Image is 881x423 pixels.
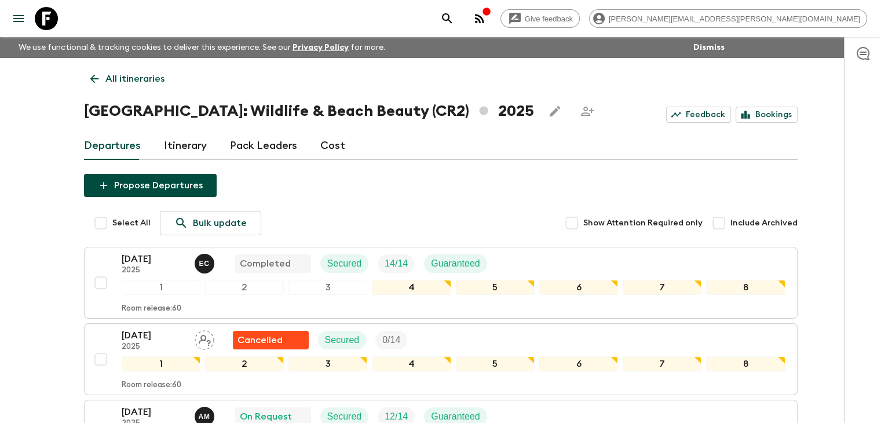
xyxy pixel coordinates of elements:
div: 8 [706,356,785,371]
div: Secured [320,254,369,273]
a: Bulk update [160,211,261,235]
a: Bookings [736,107,798,123]
p: [DATE] [122,252,185,266]
a: Give feedback [500,9,580,28]
div: 8 [706,280,785,295]
a: Cost [320,132,345,160]
p: 0 / 14 [382,333,400,347]
p: Secured [325,333,360,347]
p: We use functional & tracking cookies to deliver this experience. See our for more. [14,37,390,58]
div: Trip Fill [378,254,415,273]
span: Allan Morales [195,410,217,420]
div: 1 [122,280,200,295]
div: 7 [623,356,701,371]
button: [DATE]2025Eduardo Caravaca CompletedSecuredTrip FillGuaranteed12345678Room release:60 [84,247,798,319]
p: 14 / 14 [385,257,408,271]
span: [PERSON_NAME][EMAIL_ADDRESS][PERSON_NAME][DOMAIN_NAME] [602,14,867,23]
a: Privacy Policy [293,43,349,52]
button: Dismiss [690,39,728,56]
span: Share this itinerary [576,100,599,123]
div: 4 [372,280,451,295]
a: Pack Leaders [230,132,297,160]
span: Show Attention Required only [583,217,703,229]
p: Completed [240,257,291,271]
div: 7 [623,280,701,295]
p: Room release: 60 [122,304,181,313]
button: Propose Departures [84,174,217,197]
p: [DATE] [122,405,185,419]
h1: [GEOGRAPHIC_DATA]: Wildlife & Beach Beauty (CR2) 2025 [84,100,534,123]
div: 5 [456,280,535,295]
div: Secured [318,331,367,349]
a: Itinerary [164,132,207,160]
div: Flash Pack cancellation [233,331,309,349]
div: 6 [539,356,618,371]
button: [DATE]2025Assign pack leaderFlash Pack cancellationSecuredTrip Fill12345678Room release:60 [84,323,798,395]
p: Cancelled [237,333,283,347]
div: 2 [205,356,284,371]
p: Guaranteed [431,257,480,271]
div: 4 [372,356,451,371]
span: Give feedback [518,14,579,23]
a: Feedback [666,107,731,123]
div: 6 [539,280,618,295]
p: A M [199,412,210,421]
button: Edit this itinerary [543,100,566,123]
p: 2025 [122,342,185,352]
div: 2 [205,280,284,295]
div: 3 [288,356,367,371]
span: Select All [112,217,151,229]
a: Departures [84,132,141,160]
p: Secured [327,257,362,271]
p: 2025 [122,266,185,275]
button: menu [7,7,30,30]
p: Bulk update [193,216,247,230]
div: 1 [122,356,200,371]
span: Eduardo Caravaca [195,257,217,267]
div: [PERSON_NAME][EMAIL_ADDRESS][PERSON_NAME][DOMAIN_NAME] [589,9,867,28]
span: Assign pack leader [195,334,214,343]
div: 3 [288,280,367,295]
p: [DATE] [122,329,185,342]
div: Trip Fill [375,331,407,349]
div: 5 [456,356,535,371]
button: search adventures [436,7,459,30]
p: All itineraries [105,72,164,86]
a: All itineraries [84,67,171,90]
p: Room release: 60 [122,381,181,390]
span: Include Archived [730,217,798,229]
